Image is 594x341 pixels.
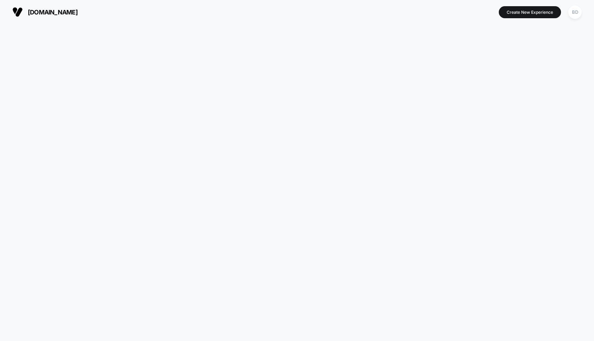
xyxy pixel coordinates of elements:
button: Create New Experience [499,6,561,18]
button: [DOMAIN_NAME] [10,7,80,18]
div: BD [568,5,582,19]
button: BD [566,5,584,19]
span: [DOMAIN_NAME] [28,9,78,16]
img: Visually logo [12,7,23,17]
